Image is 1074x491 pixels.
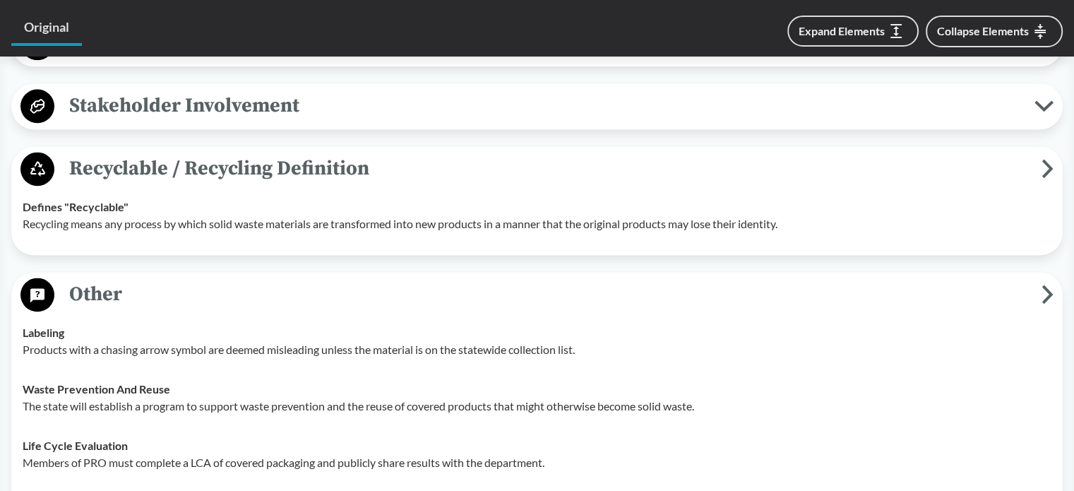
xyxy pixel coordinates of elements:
button: Recyclable / Recycling Definition [16,151,1058,187]
strong: Life Cycle Evaluation [23,439,128,452]
button: Other [16,277,1058,313]
p: Recycling means any process by which solid waste materials are transformed into new products in a... [23,215,1051,232]
span: Recyclable / Recycling Definition [54,153,1042,184]
p: Products with a chasing arrow symbol are deemed misleading unless the material is on the statewid... [23,341,1051,358]
button: Collapse Elements [926,16,1063,47]
strong: Labeling [23,326,64,339]
strong: Waste Prevention And Reuse [23,382,170,396]
a: Original [11,11,82,46]
p: The state will establish a program to support waste prevention and the reuse of covered products ... [23,398,1051,415]
strong: Defines "Recyclable" [23,200,129,213]
button: Stakeholder Involvement [16,88,1058,124]
button: Expand Elements [787,16,919,47]
span: Other [54,278,1042,310]
span: Stakeholder Involvement [54,90,1034,122]
p: Members of PRO must complete a LCA of covered packaging and publicly share results with the depar... [23,454,1051,471]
